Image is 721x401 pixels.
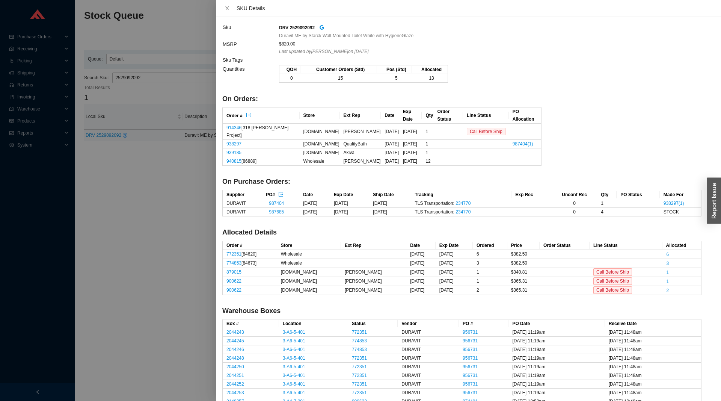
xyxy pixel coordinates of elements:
[341,241,406,250] th: Ext Rep
[422,107,433,124] th: Qty
[226,269,241,275] a: 879015
[399,107,422,124] th: Exp Date
[467,128,505,135] span: Call Before Ship
[283,390,305,395] a: 3-A6-5-401
[617,190,660,199] th: PO Status
[279,40,701,48] div: $820.00
[330,199,369,208] td: [DATE]
[605,380,701,389] td: [DATE] 11:48am
[508,371,605,380] td: [DATE] 11:19am
[398,380,459,389] td: DURAVIT
[433,107,463,124] th: Order Status
[422,124,433,140] td: 1
[660,208,701,216] td: STOCK
[277,241,341,250] th: Store
[660,190,701,199] th: Made For
[377,65,412,74] th: Pos (Std)
[412,65,448,74] th: Allocated
[348,319,398,328] th: Status
[456,209,471,215] a: 234770
[406,259,436,268] td: [DATE]
[463,347,478,352] a: 956731
[473,268,507,277] td: 1
[269,201,284,206] a: 987404
[300,157,340,166] td: Wholesale
[369,190,411,199] th: Ship Date
[300,140,340,148] td: [DOMAIN_NAME]
[277,250,341,259] td: Wholesale
[463,364,478,369] a: 956731
[352,356,367,361] a: 772351
[352,373,367,378] a: 772351
[283,364,305,369] a: 3-A6-5-401
[411,199,512,208] td: TLS Transportation :
[225,6,230,11] span: close
[507,286,540,295] td: $365.31
[664,201,684,206] a: 938297(1)
[508,345,605,354] td: [DATE] 11:19am
[422,157,433,166] td: 12
[279,49,369,54] i: Last updated by [PERSON_NAME] on [DATE]
[381,140,399,148] td: [DATE]
[223,250,277,259] td: [84620]
[456,201,471,206] a: 234770
[352,364,367,369] a: 772351
[463,356,478,361] a: 956731
[300,107,340,124] th: Store
[352,381,367,387] a: 772351
[463,381,478,387] a: 956731
[593,286,632,294] span: Call Before Ship
[507,277,540,286] td: $365.31
[605,345,701,354] td: [DATE] 11:48am
[422,148,433,157] td: 1
[463,107,509,124] th: Line Status
[605,354,701,363] td: [DATE] 11:48am
[381,107,399,124] th: Date
[340,157,381,166] td: [PERSON_NAME]
[398,363,459,371] td: DURAVIT
[277,277,341,286] td: [DOMAIN_NAME]
[341,277,406,286] td: [PERSON_NAME]
[381,148,399,157] td: [DATE]
[222,228,701,237] h4: Allocated Details
[352,390,367,395] a: 772351
[226,150,241,155] a: 939185
[246,112,251,118] span: export
[463,373,478,378] a: 956731
[226,381,244,387] a: 2044252
[459,319,508,328] th: PO #
[508,319,605,328] th: PO Date
[406,241,436,250] th: Date
[398,328,459,337] td: DURAVIT
[473,277,507,286] td: 1
[399,140,422,148] td: [DATE]
[223,190,262,199] th: Supplier
[300,148,340,157] td: [DOMAIN_NAME]
[223,107,300,124] th: Order #
[352,330,367,335] a: 772351
[226,288,241,293] a: 900622
[222,94,701,104] h4: On Orders:
[509,107,541,124] th: PO Allocation
[300,124,340,140] td: [DOMAIN_NAME]
[597,199,617,208] td: 1
[507,241,540,250] th: Price
[473,259,507,268] td: 3
[406,268,436,277] td: [DATE]
[269,209,284,215] a: 987685
[605,319,701,328] th: Receive Date
[222,306,701,316] h4: Warehouse Boxes
[226,260,241,266] a: 774853
[300,74,377,83] td: 15
[262,190,299,199] th: PO#
[593,277,632,285] span: Call Before Ship
[237,4,715,12] div: SKU Details
[399,148,422,157] td: [DATE]
[340,140,381,148] td: QualityBath
[319,23,324,32] a: google
[369,199,411,208] td: [DATE]
[226,278,241,284] a: 900622
[226,330,244,335] a: 2044243
[398,371,459,380] td: DURAVIT
[666,259,670,263] button: 3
